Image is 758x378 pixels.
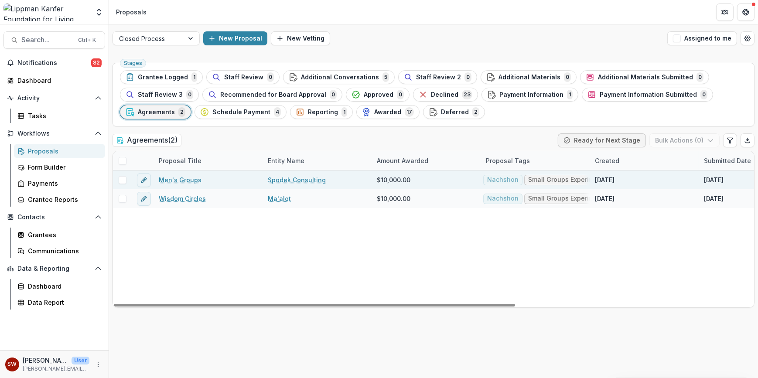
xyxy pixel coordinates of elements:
[186,90,193,99] span: 0
[14,160,105,174] a: Form Builder
[472,107,479,117] span: 2
[405,107,414,117] span: 17
[3,56,105,70] button: Notifications82
[17,95,91,102] span: Activity
[21,36,73,44] span: Search...
[120,105,191,119] button: Agreements2
[28,111,98,120] div: Tasks
[464,72,471,82] span: 0
[3,262,105,276] button: Open Data & Reporting
[274,107,281,117] span: 4
[590,151,699,170] div: Created
[595,175,615,184] div: [DATE]
[138,109,175,116] span: Agreements
[330,90,337,99] span: 0
[595,194,615,203] div: [DATE]
[716,3,734,21] button: Partners
[481,70,577,84] button: Additional Materials0
[723,133,737,147] button: Edit table settings
[28,230,98,239] div: Grantees
[600,91,697,99] span: Payment Information Submitted
[23,356,68,365] p: [PERSON_NAME]
[28,298,98,307] div: Data Report
[481,156,535,165] div: Proposal Tags
[263,151,372,170] div: Entity Name
[137,173,151,187] button: edit
[499,91,563,99] span: Payment Information
[195,105,287,119] button: Schedule Payment4
[93,359,103,370] button: More
[3,3,89,21] img: Lippman Kanfer Foundation for Living Torah logo
[741,133,755,147] button: Export table data
[374,109,401,116] span: Awarded
[202,88,342,102] button: Recommended for Board Approval0
[17,59,91,67] span: Notifications
[377,194,410,203] span: $10,000.00
[700,90,707,99] span: 0
[28,163,98,172] div: Form Builder
[704,194,724,203] div: [DATE]
[699,156,756,165] div: Submitted Date
[191,72,197,82] span: 1
[704,175,724,184] div: [DATE]
[3,31,105,49] button: Search...
[364,91,393,99] span: Approved
[72,357,89,364] p: User
[113,6,150,18] nav: breadcrumb
[206,70,280,84] button: Staff Review0
[558,133,646,147] button: Ready for Next Stage
[416,74,461,81] span: Staff Review 2
[499,74,560,81] span: Additional Materials
[598,74,693,81] span: Additional Materials Submitted
[741,31,755,45] button: Open table manager
[377,175,410,184] span: $10,000.00
[28,179,98,188] div: Payments
[268,175,326,184] a: Spodek Consulting
[159,175,201,184] a: Men's Groups
[398,70,477,84] button: Staff Review 20
[397,90,404,99] span: 0
[23,365,89,373] p: [PERSON_NAME][EMAIL_ADDRESS][DOMAIN_NAME]
[14,295,105,310] a: Data Report
[91,58,102,67] span: 82
[28,195,98,204] div: Grantee Reports
[17,76,98,85] div: Dashboard
[267,72,274,82] span: 0
[3,210,105,224] button: Open Contacts
[17,265,91,272] span: Data & Reporting
[76,35,98,45] div: Ctrl + K
[93,3,105,21] button: Open entity switcher
[14,192,105,207] a: Grantee Reports
[116,7,147,17] div: Proposals
[481,88,578,102] button: Payment Information1
[481,151,590,170] div: Proposal Tags
[14,228,105,242] a: Grantees
[356,105,420,119] button: Awarded17
[137,192,151,206] button: edit
[220,91,326,99] span: Recommended for Board Approval
[178,107,185,117] span: 2
[28,246,98,255] div: Communications
[3,73,105,88] a: Dashboard
[667,31,737,45] button: Assigned to me
[308,109,338,116] span: Reporting
[3,91,105,105] button: Open Activity
[372,151,481,170] div: Amount Awarded
[268,194,291,203] a: Ma'alot
[138,91,183,99] span: Staff Review 3
[14,144,105,158] a: Proposals
[120,70,203,84] button: Grantee Logged1
[14,109,105,123] a: Tasks
[567,90,573,99] span: 1
[413,88,478,102] button: Declined23
[3,126,105,140] button: Open Workflows
[154,151,263,170] div: Proposal Title
[346,88,410,102] button: Approved0
[154,156,207,165] div: Proposal Title
[159,194,206,203] a: Wisdom Circles
[14,244,105,258] a: Communications
[124,60,142,66] span: Stages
